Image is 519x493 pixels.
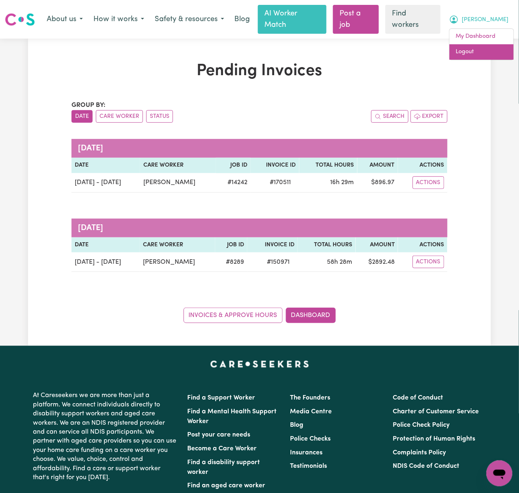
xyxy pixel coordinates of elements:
[356,237,398,253] th: Amount
[5,12,35,27] img: Careseekers logo
[393,450,446,456] a: Complaints Policy
[187,395,255,402] a: Find a Support Worker
[450,29,514,44] a: My Dashboard
[187,460,260,476] a: Find a disability support worker
[71,61,448,81] h1: Pending Invoices
[444,11,514,28] button: My Account
[140,173,216,193] td: [PERSON_NAME]
[290,395,330,402] a: The Founders
[450,44,514,60] a: Logout
[385,5,441,34] a: Find workers
[393,436,476,443] a: Protection of Human Rights
[215,237,247,253] th: Job ID
[187,446,257,452] a: Become a Care Worker
[215,252,247,272] td: # 8289
[71,158,140,173] th: Date
[357,173,398,193] td: $ 896.97
[71,252,140,272] td: [DATE] - [DATE]
[290,450,322,456] a: Insurances
[216,173,251,193] td: # 14242
[216,158,251,173] th: Job ID
[462,15,509,24] span: [PERSON_NAME]
[258,5,327,34] a: AI Worker Match
[393,409,479,415] a: Charter of Customer Service
[149,11,229,28] button: Safety & resources
[247,237,298,253] th: Invoice ID
[71,173,140,193] td: [DATE] - [DATE]
[398,237,448,253] th: Actions
[71,110,93,123] button: sort invoices by date
[71,102,106,109] span: Group by:
[333,5,379,34] a: Post a job
[187,483,265,489] a: Find an aged care worker
[286,308,336,323] a: Dashboard
[96,110,143,123] button: sort invoices by care worker
[356,252,398,272] td: $ 2892.48
[290,436,331,443] a: Police Checks
[71,219,448,237] caption: [DATE]
[229,11,255,28] a: Blog
[71,139,448,158] caption: [DATE]
[265,178,296,187] span: # 170511
[393,395,443,402] a: Code of Conduct
[140,158,216,173] th: Care Worker
[411,110,448,123] button: Export
[413,256,444,268] button: Actions
[71,237,140,253] th: Date
[393,422,450,429] a: Police Check Policy
[393,463,460,470] a: NDIS Code of Conduct
[262,257,294,267] span: # 150971
[398,158,448,173] th: Actions
[487,460,513,486] iframe: Button to launch messaging window
[449,28,514,60] div: My Account
[298,237,355,253] th: Total Hours
[41,11,88,28] button: About us
[413,176,444,189] button: Actions
[210,361,309,367] a: Careseekers home page
[299,158,357,173] th: Total Hours
[140,237,215,253] th: Care Worker
[251,158,299,173] th: Invoice ID
[187,409,277,425] a: Find a Mental Health Support Worker
[371,110,409,123] button: Search
[33,388,177,486] p: At Careseekers we are more than just a platform. We connect individuals directly to disability su...
[357,158,398,173] th: Amount
[327,259,352,265] span: 58 hours 28 minutes
[88,11,149,28] button: How it works
[290,422,303,429] a: Blog
[290,409,332,415] a: Media Centre
[290,463,327,470] a: Testimonials
[146,110,173,123] button: sort invoices by paid status
[5,10,35,29] a: Careseekers logo
[140,252,215,272] td: [PERSON_NAME]
[184,308,283,323] a: Invoices & Approve Hours
[187,432,250,439] a: Post your care needs
[331,179,354,186] span: 16 hours 29 minutes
